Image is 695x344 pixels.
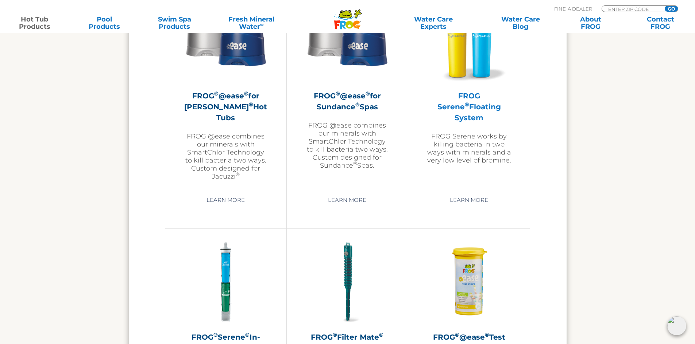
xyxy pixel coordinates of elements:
a: Water CareBlog [493,16,548,30]
sup: ® [333,331,337,338]
sup: ® [465,101,469,108]
h2: FROG @ease for [PERSON_NAME] Hot Tubs [184,90,268,123]
sup: ® [249,101,253,108]
a: Learn More [198,193,253,207]
h2: FROG @ease for Sundance Spas [305,90,390,112]
a: Hot TubProducts [7,16,62,30]
a: Water CareExperts [389,16,478,30]
sup: ® [455,331,459,338]
sup: ® [336,90,340,97]
p: FROG @ease combines our minerals with SmartChlor Technology to kill bacteria two ways. Custom des... [305,121,390,169]
sup: ® [379,331,383,338]
sup: ® [353,160,357,166]
input: Zip Code Form [607,6,657,12]
p: FROG @ease combines our minerals with SmartChlor Technology to kill bacteria two ways. Custom des... [184,132,268,180]
a: Learn More [441,193,497,207]
a: PoolProducts [77,16,132,30]
sup: ® [244,90,248,97]
input: GO [665,6,678,12]
img: serene-inline-300x300.png [184,240,268,324]
img: openIcon [667,316,686,335]
a: Learn More [320,193,375,207]
sup: ® [366,90,370,97]
h2: FROG Serene Floating System [426,90,511,123]
sup: ® [236,171,240,177]
a: ContactFROG [633,16,688,30]
sup: ∞ [260,21,264,27]
a: Fresh MineralWater∞ [217,16,285,30]
a: Swim SpaProducts [147,16,202,30]
sup: ® [355,101,360,108]
sup: ® [213,331,218,338]
a: AboutFROG [563,16,618,30]
p: Find A Dealer [554,5,592,12]
h2: FROG Filter Mate [305,332,390,343]
img: FROG-@ease-TS-Bottle-300x300.png [427,240,511,324]
sup: ® [245,331,250,338]
sup: ® [214,90,219,97]
img: hot-tub-product-filter-frog-300x300.png [305,240,390,324]
p: FROG Serene works by killing bacteria in two ways with minerals and a very low level of bromine. [426,132,511,164]
sup: ® [485,331,489,338]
